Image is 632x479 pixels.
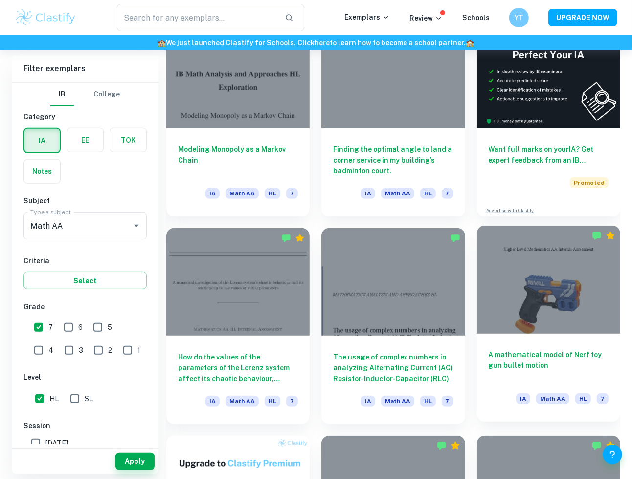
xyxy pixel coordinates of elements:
[108,322,112,333] span: 5
[451,441,460,451] div: Premium
[48,345,53,356] span: 4
[437,441,447,451] img: Marked
[286,396,298,407] span: 7
[166,21,310,216] a: Modeling Monopoly as a Markov ChainIAMath AAHL7
[597,393,609,404] span: 7
[50,83,74,106] button: IB
[516,393,530,404] span: IA
[23,195,147,206] h6: Subject
[158,39,166,47] span: 🏫
[67,128,103,152] button: EE
[110,128,146,152] button: TOK
[321,228,465,424] a: The usage of complex numbers in analyzing Alternating Current (AC) Resistor-Inductor-Capacitor (R...
[592,441,602,451] img: Marked
[361,396,375,407] span: IA
[286,188,298,199] span: 7
[226,396,259,407] span: Math AA
[606,441,615,451] div: Premium
[477,21,620,216] a: Want full marks on yourIA? Get expert feedback from an IB examiner!PromotedAdvertise with Clastify
[409,13,443,24] p: Review
[93,83,120,106] button: College
[462,14,490,22] a: Schools
[85,393,93,404] span: SL
[536,393,569,404] span: Math AA
[226,188,259,199] span: Math AA
[592,231,602,240] img: Marked
[23,272,147,289] button: Select
[420,188,436,199] span: HL
[23,255,147,266] h6: Criteria
[23,420,147,431] h6: Session
[603,445,622,464] button: Help and Feedback
[23,372,147,383] h6: Level
[24,129,60,152] button: IA
[2,37,630,48] h6: We just launched Clastify for Schools. Click to learn how to become a school partner.
[514,12,525,23] h6: YT
[489,144,609,166] h6: Want full marks on your IA ? Get expert feedback from an IB examiner!
[130,219,143,233] button: Open
[78,322,83,333] span: 6
[487,207,534,214] a: Advertise with Clastify
[12,55,158,82] h6: Filter exemplars
[30,208,71,216] label: Type a subject
[333,352,453,384] h6: The usage of complex numbers in analyzing Alternating Current (AC) Resistor-Inductor-Capacitor (RLC)
[575,393,591,404] span: HL
[48,322,53,333] span: 7
[489,349,609,382] h6: A mathematical model of Nerf toy gun bullet motion
[315,39,330,47] a: here
[166,228,310,424] a: How do the values of the parameters of the Lorenz system affect its chaotic behaviour, quantified...
[344,12,390,23] p: Exemplars
[79,345,83,356] span: 3
[509,8,529,27] button: YT
[49,393,59,404] span: HL
[361,188,375,199] span: IA
[442,396,453,407] span: 7
[321,21,465,216] a: Finding the optimal angle to land a corner service in my building’s badminton court.IAMath AAHL7
[178,144,298,176] h6: Modeling Monopoly as a Markov Chain
[178,352,298,384] h6: How do the values of the parameters of the Lorenz system affect its chaotic behaviour, quantified...
[606,231,615,240] div: Premium
[420,396,436,407] span: HL
[466,39,474,47] span: 🏫
[117,4,277,31] input: Search for any exemplars...
[23,111,147,122] h6: Category
[281,233,291,243] img: Marked
[50,83,120,106] div: Filter type choice
[24,160,60,183] button: Notes
[205,396,220,407] span: IA
[477,21,620,128] img: Thumbnail
[548,9,617,26] button: UPGRADE NOW
[45,438,68,449] span: [DATE]
[570,177,609,188] span: Promoted
[265,396,280,407] span: HL
[15,8,77,27] img: Clastify logo
[442,188,453,199] span: 7
[451,233,460,243] img: Marked
[477,228,620,424] a: A mathematical model of Nerf toy gun bullet motionIAMath AAHL7
[108,345,112,356] span: 2
[115,453,155,470] button: Apply
[381,188,414,199] span: Math AA
[23,301,147,312] h6: Grade
[265,188,280,199] span: HL
[295,233,305,243] div: Premium
[381,396,414,407] span: Math AA
[333,144,453,176] h6: Finding the optimal angle to land a corner service in my building’s badminton court.
[137,345,140,356] span: 1
[205,188,220,199] span: IA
